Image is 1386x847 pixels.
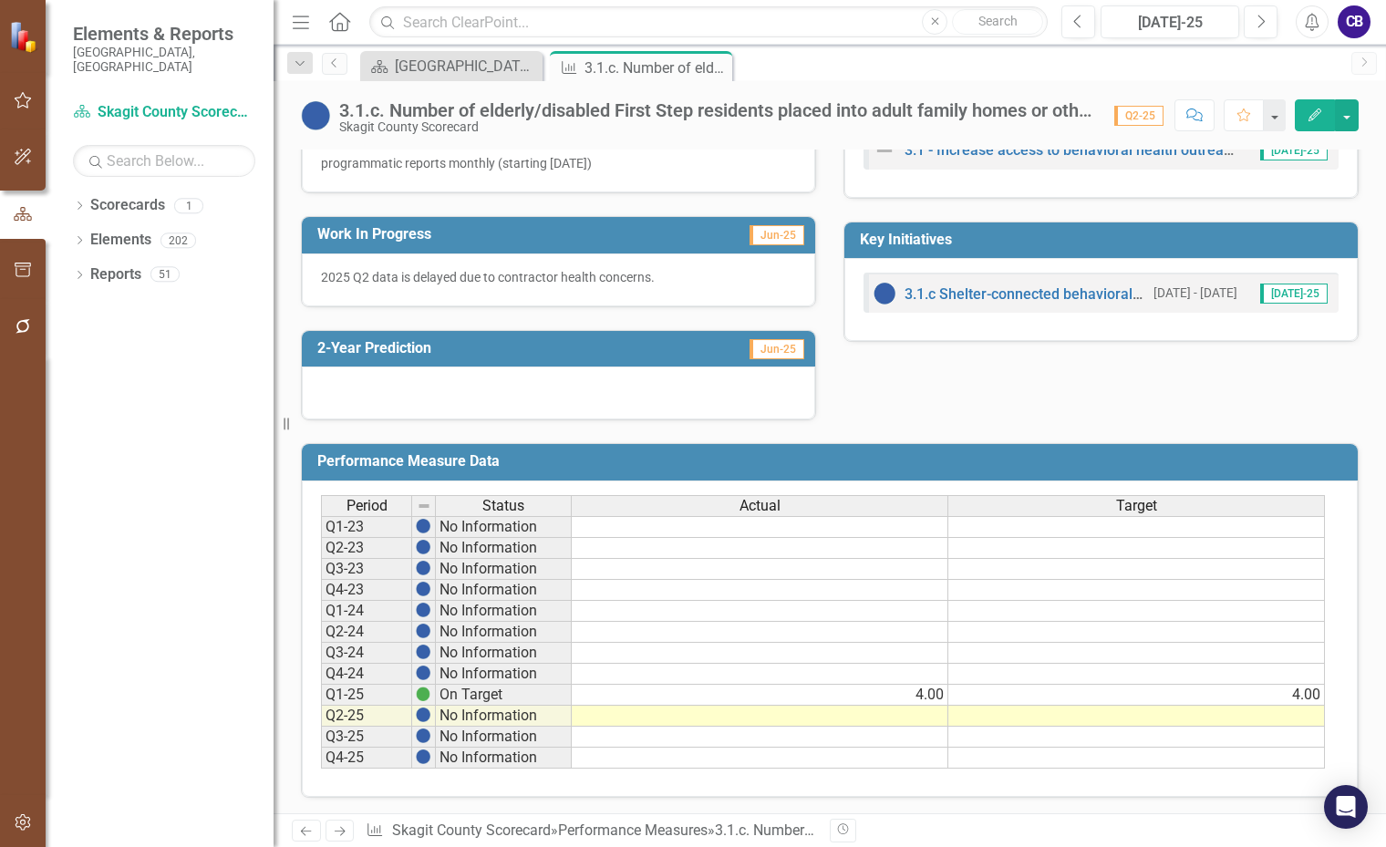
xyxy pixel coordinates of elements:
[321,748,412,769] td: Q4-25
[1114,106,1164,126] span: Q2-25
[395,55,538,77] div: [GEOGRAPHIC_DATA] Page
[73,145,255,177] input: Search Below...
[416,749,430,764] img: 5IrRnKEJ6BiPSN5KCdQOFTDSB2zcNESImCplowt8AK+PXGIh7Es0AAAAASUVORK5CYII=
[321,622,412,643] td: Q2-24
[321,706,412,727] td: Q2-25
[150,267,180,283] div: 51
[436,748,572,769] td: No Information
[317,226,644,243] h3: Work In Progress
[321,727,412,748] td: Q3-25
[952,9,1043,35] button: Search
[1153,284,1237,302] small: [DATE] - [DATE]
[73,23,255,45] span: Elements & Reports
[1107,12,1233,34] div: [DATE]-25
[436,516,572,538] td: No Information
[321,664,412,685] td: Q4-24
[436,622,572,643] td: No Information
[321,643,412,664] td: Q3-24
[750,339,804,359] span: Jun-25
[416,519,430,533] img: 5IrRnKEJ6BiPSN5KCdQOFTDSB2zcNESImCplowt8AK+PXGIh7Es0AAAAASUVORK5CYII=
[174,198,203,213] div: 1
[416,708,430,722] img: 5IrRnKEJ6BiPSN5KCdQOFTDSB2zcNESImCplowt8AK+PXGIh7Es0AAAAASUVORK5CYII=
[1101,5,1239,38] button: [DATE]-25
[321,268,796,286] p: 2025 Q2 data is delayed due to contractor health concerns.
[90,195,165,216] a: Scorecards
[750,225,804,245] span: Jun-25
[416,728,430,743] img: 5IrRnKEJ6BiPSN5KCdQOFTDSB2zcNESImCplowt8AK+PXGIh7Es0AAAAASUVORK5CYII=
[1116,498,1157,514] span: Target
[90,264,141,285] a: Reports
[73,102,255,123] a: Skagit County Scorecard
[740,498,781,514] span: Actual
[321,685,412,706] td: Q1-25
[321,601,412,622] td: Q1-24
[317,340,644,356] h3: 2-Year Prediction
[339,120,1096,134] div: Skagit County Scorecard
[417,499,431,513] img: 8DAGhfEEPCf229AAAAAElFTkSuQmCC
[369,6,1048,38] input: Search ClearPoint...
[416,645,430,659] img: 5IrRnKEJ6BiPSN5KCdQOFTDSB2zcNESImCplowt8AK+PXGIh7Es0AAAAASUVORK5CYII=
[416,603,430,617] img: 5IrRnKEJ6BiPSN5KCdQOFTDSB2zcNESImCplowt8AK+PXGIh7Es0AAAAASUVORK5CYII=
[436,685,572,706] td: On Target
[339,100,1096,120] div: 3.1.c. Number of elderly/disabled First Step residents placed into adult family homes or other su...
[90,230,151,251] a: Elements
[416,687,430,701] img: lAAAAAElFTkSuQmCC
[436,664,572,685] td: No Information
[346,498,388,514] span: Period
[317,453,1349,470] h3: Performance Measure Data
[365,55,538,77] a: [GEOGRAPHIC_DATA] Page
[73,45,255,75] small: [GEOGRAPHIC_DATA], [GEOGRAPHIC_DATA]
[416,582,430,596] img: 5IrRnKEJ6BiPSN5KCdQOFTDSB2zcNESImCplowt8AK+PXGIh7Es0AAAAASUVORK5CYII=
[436,643,572,664] td: No Information
[436,538,572,559] td: No Information
[436,580,572,601] td: No Information
[1260,140,1328,160] span: [DATE]-25
[584,57,728,79] div: 3.1.c. Number of elderly/disabled First Step residents placed into adult family homes or other su...
[874,139,895,160] img: Not Defined
[321,516,412,538] td: Q1-23
[392,821,551,839] a: Skagit County Scorecard
[436,559,572,580] td: No Information
[436,706,572,727] td: No Information
[160,232,196,248] div: 202
[416,666,430,680] img: 5IrRnKEJ6BiPSN5KCdQOFTDSB2zcNESImCplowt8AK+PXGIh7Es0AAAAASUVORK5CYII=
[1338,5,1370,38] button: CB
[948,685,1325,706] td: 4.00
[416,561,430,575] img: 5IrRnKEJ6BiPSN5KCdQOFTDSB2zcNESImCplowt8AK+PXGIh7Es0AAAAASUVORK5CYII=
[321,538,412,559] td: Q2-23
[436,601,572,622] td: No Information
[301,101,330,130] img: No Information
[860,232,1349,248] h3: Key Initiatives
[321,559,412,580] td: Q3-23
[572,685,948,706] td: 4.00
[9,21,41,53] img: ClearPoint Strategy
[874,283,895,305] img: No Information
[558,821,708,839] a: Performance Measures
[905,285,1236,303] a: 3.1.c Shelter-connected behavioral health services
[978,14,1018,28] span: Search
[416,624,430,638] img: 5IrRnKEJ6BiPSN5KCdQOFTDSB2zcNESImCplowt8AK+PXGIh7Es0AAAAASUVORK5CYII=
[482,498,524,514] span: Status
[1260,284,1328,304] span: [DATE]-25
[436,727,572,748] td: No Information
[1324,785,1368,829] div: Open Intercom Messenger
[321,580,412,601] td: Q4-23
[416,540,430,554] img: 5IrRnKEJ6BiPSN5KCdQOFTDSB2zcNESImCplowt8AK+PXGIh7Es0AAAAASUVORK5CYII=
[321,154,796,172] div: programmatic reports monthly (starting [DATE])
[366,821,816,842] div: » »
